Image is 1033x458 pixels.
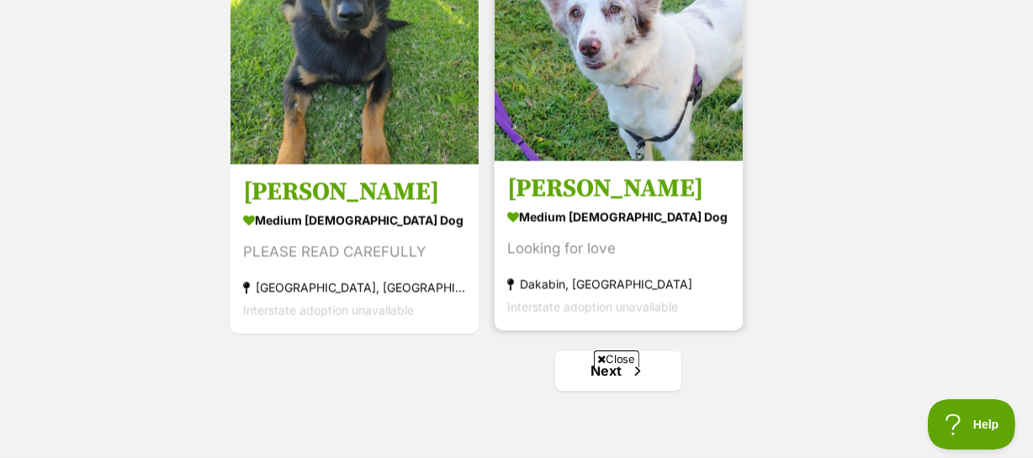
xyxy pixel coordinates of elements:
[507,237,730,260] div: Looking for love
[594,350,639,367] span: Close
[229,350,1008,391] nav: Pagination
[243,303,414,317] span: Interstate adoption unavailable
[243,176,466,208] h3: [PERSON_NAME]
[507,299,678,313] span: Interstate adoption unavailable
[230,163,479,334] a: [PERSON_NAME] medium [DEMOGRAPHIC_DATA] Dog PLEASE READ CAREFULLY [GEOGRAPHIC_DATA], [GEOGRAPHIC_...
[243,240,466,263] div: PLEASE READ CAREFULLY
[507,204,730,229] div: medium [DEMOGRAPHIC_DATA] Dog
[928,399,1016,450] iframe: Help Scout Beacon - Open
[243,276,466,298] div: [GEOGRAPHIC_DATA], [GEOGRAPHIC_DATA]
[210,374,823,450] iframe: Advertisement
[243,208,466,232] div: medium [DEMOGRAPHIC_DATA] Dog
[495,160,743,330] a: [PERSON_NAME] medium [DEMOGRAPHIC_DATA] Dog Looking for love Dakabin, [GEOGRAPHIC_DATA] Interstat...
[507,172,730,204] h3: [PERSON_NAME]
[507,272,730,295] div: Dakabin, [GEOGRAPHIC_DATA]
